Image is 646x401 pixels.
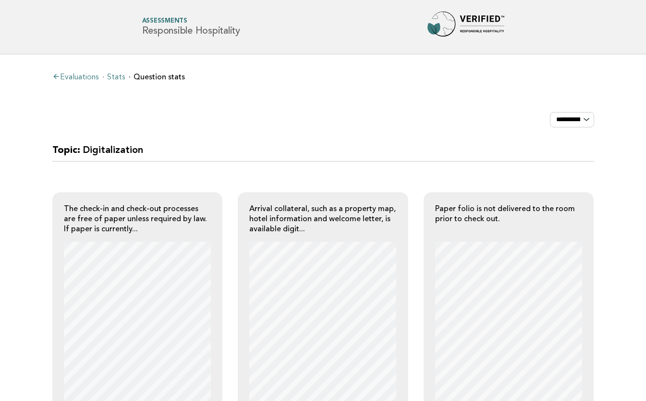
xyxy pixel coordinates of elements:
[129,73,185,81] li: Question stats
[52,144,80,157] strong: Topic:
[107,74,125,81] a: Stats
[64,204,211,235] p: The check-in and check-out processes are free of paper unless required by law. If paper is curren...
[142,18,240,25] span: Assessments
[52,74,98,81] a: Evaluations
[52,143,594,162] h2: Digitalization
[435,204,583,225] p: Paper folio is not delivered to the room prior to check out.
[427,12,504,42] img: Forbes Travel Guide
[249,204,397,235] p: Arrival collateral, such as a property map, hotel information and welcome letter, is available di...
[142,18,240,36] h1: Responsible Hospitality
